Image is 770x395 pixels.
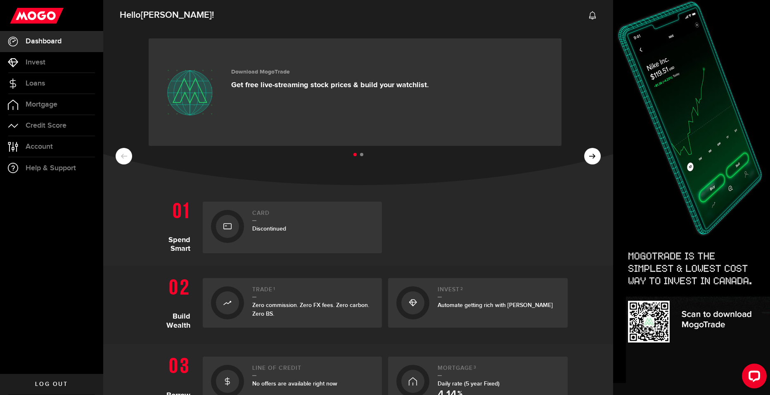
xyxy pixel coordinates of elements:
[438,365,559,376] h2: Mortgage
[141,10,212,21] span: [PERSON_NAME]
[26,59,45,66] span: Invest
[203,202,382,253] a: CardDiscontinued
[252,302,369,317] span: Zero commission. Zero FX fees. Zero carbon. Zero BS.
[26,122,66,129] span: Credit Score
[474,365,476,370] sup: 3
[252,380,337,387] span: No offers are available right now
[438,286,559,297] h2: Invest
[231,81,429,90] p: Get free live-streaming stock prices & build your watchlist.
[26,38,62,45] span: Dashboard
[252,365,374,376] h2: Line of credit
[438,380,500,387] span: Daily rate (5 year Fixed)
[273,286,275,291] sup: 1
[26,80,45,87] span: Loans
[35,381,68,387] span: Log out
[149,274,197,332] h1: Build Wealth
[252,210,374,221] h2: Card
[231,69,429,76] h3: Download MogoTrade
[460,286,463,291] sup: 2
[388,278,568,328] a: Invest2Automate getting rich with [PERSON_NAME]
[26,101,57,108] span: Mortgage
[149,38,562,146] a: Download MogoTrade Get free live-streaming stock prices & build your watchlist.
[252,286,374,297] h2: Trade
[735,360,770,395] iframe: LiveChat chat widget
[438,302,553,309] span: Automate getting rich with [PERSON_NAME]
[26,164,76,172] span: Help & Support
[252,225,286,232] span: Discontinued
[120,7,214,24] span: Hello !
[26,143,53,150] span: Account
[149,197,197,253] h1: Spend Smart
[203,278,382,328] a: Trade1Zero commission. Zero FX fees. Zero carbon. Zero BS.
